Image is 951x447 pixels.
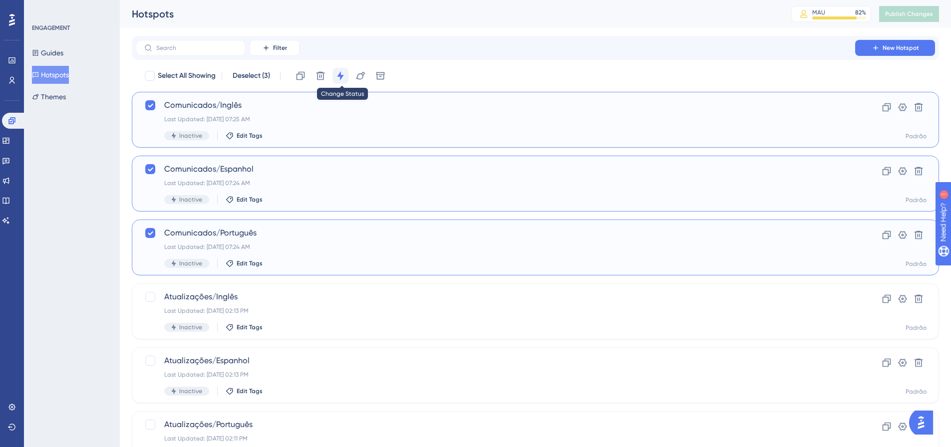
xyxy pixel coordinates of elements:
[164,371,827,379] div: Last Updated: [DATE] 02:13 PM
[226,387,263,395] button: Edit Tags
[226,132,263,140] button: Edit Tags
[237,387,263,395] span: Edit Tags
[179,323,202,331] span: Inactive
[164,163,827,175] span: Comunicados/Espanhol
[164,419,827,431] span: Atualizações/Português
[233,70,270,82] span: Deselect (3)
[237,323,263,331] span: Edit Tags
[164,307,827,315] div: Last Updated: [DATE] 02:13 PM
[855,40,935,56] button: New Hotspot
[273,44,287,52] span: Filter
[23,2,62,14] span: Need Help?
[164,243,827,251] div: Last Updated: [DATE] 07:24 AM
[237,259,263,267] span: Edit Tags
[237,132,263,140] span: Edit Tags
[883,44,919,52] span: New Hotspot
[906,324,927,332] div: Padrão
[164,227,827,239] span: Comunicados/Português
[179,259,202,267] span: Inactive
[906,260,927,268] div: Padrão
[158,70,216,82] span: Select All Showing
[164,99,827,111] span: Comunicados/Inglês
[226,196,263,204] button: Edit Tags
[164,435,827,443] div: Last Updated: [DATE] 02:11 PM
[179,196,202,204] span: Inactive
[228,67,274,85] button: Deselect (3)
[885,10,933,18] span: Publish Changes
[812,8,825,16] div: MAU
[855,8,866,16] div: 82 %
[164,291,827,303] span: Atualizações/Inglês
[250,40,300,56] button: Filter
[132,7,766,21] div: Hotspots
[164,115,827,123] div: Last Updated: [DATE] 07:25 AM
[32,66,69,84] button: Hotspots
[879,6,939,22] button: Publish Changes
[226,323,263,331] button: Edit Tags
[164,179,827,187] div: Last Updated: [DATE] 07:24 AM
[156,44,237,51] input: Search
[906,388,927,396] div: Padrão
[906,132,927,140] div: Padrão
[164,355,827,367] span: Atualizações/Espanhol
[909,408,939,438] iframe: UserGuiding AI Assistant Launcher
[69,5,72,13] div: 1
[179,132,202,140] span: Inactive
[32,88,66,106] button: Themes
[226,259,263,267] button: Edit Tags
[906,196,927,204] div: Padrão
[32,24,70,32] div: ENGAGEMENT
[32,44,63,62] button: Guides
[237,196,263,204] span: Edit Tags
[179,387,202,395] span: Inactive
